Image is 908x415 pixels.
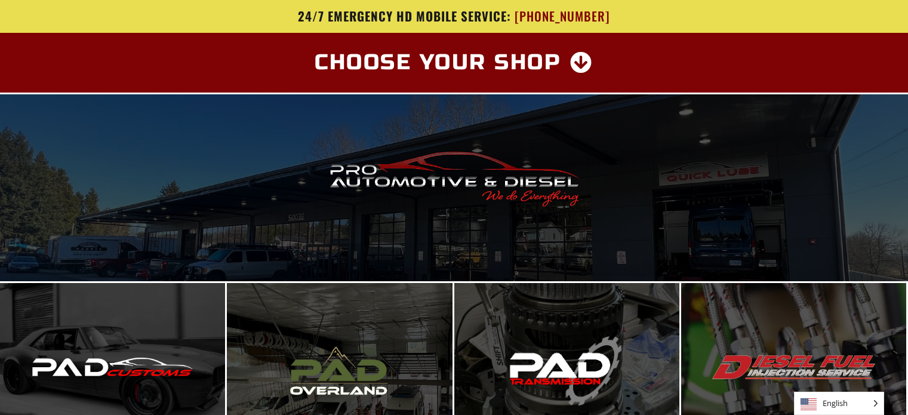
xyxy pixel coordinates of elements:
[794,392,884,415] aside: Language selected: English
[795,392,884,414] span: English
[105,9,804,24] a: 24/7 Emergency HD Mobile Service: [PHONE_NUMBER]
[298,7,511,25] span: 24/7 Emergency HD Mobile Service:
[300,45,608,81] a: Choose Your Shop
[515,9,610,24] span: [PHONE_NUMBER]
[315,52,561,73] span: Choose Your Shop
